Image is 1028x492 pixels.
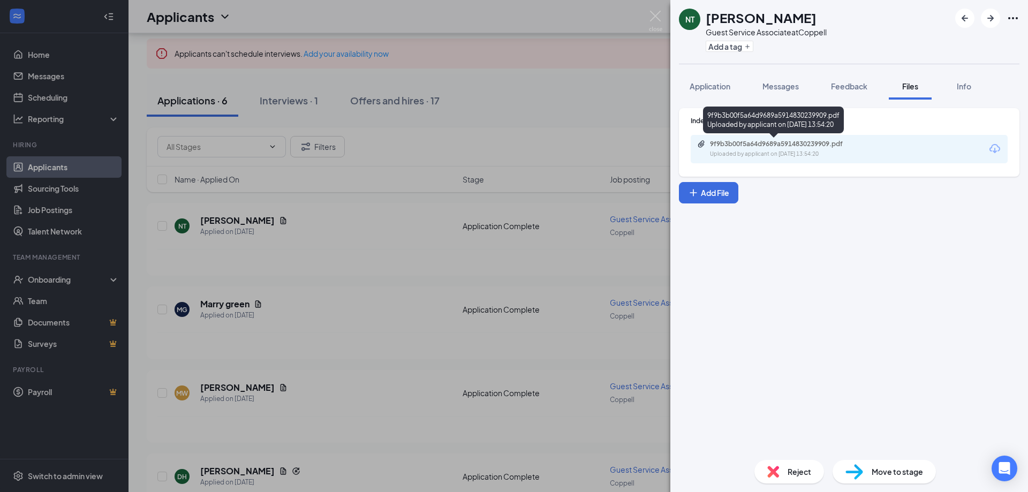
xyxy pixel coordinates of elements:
span: Move to stage [872,466,923,478]
span: Messages [762,81,799,91]
div: Guest Service Associate at Coppell [706,27,827,37]
div: 9f9b3b00f5a64d9689a5914830239909.pdf [710,140,860,148]
span: Feedback [831,81,867,91]
a: Paperclip9f9b3b00f5a64d9689a5914830239909.pdfUploaded by applicant on [DATE] 13:54:20 [697,140,871,158]
svg: Download [988,142,1001,155]
button: ArrowLeftNew [955,9,974,28]
div: 9f9b3b00f5a64d9689a5914830239909.pdf Uploaded by applicant on [DATE] 13:54:20 [703,107,844,133]
button: PlusAdd a tag [706,41,753,52]
svg: Ellipses [1007,12,1019,25]
div: NT [685,14,694,25]
span: Files [902,81,918,91]
span: Application [690,81,730,91]
div: Open Intercom Messenger [992,456,1017,481]
svg: Plus [688,187,699,198]
div: Uploaded by applicant on [DATE] 13:54:20 [710,150,871,158]
button: ArrowRight [981,9,1000,28]
svg: Paperclip [697,140,706,148]
svg: ArrowRight [984,12,997,25]
svg: ArrowLeftNew [958,12,971,25]
h1: [PERSON_NAME] [706,9,817,27]
span: Reject [788,466,811,478]
svg: Plus [744,43,751,50]
button: Add FilePlus [679,182,738,203]
div: Indeed Resume [691,116,1008,125]
span: Info [957,81,971,91]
